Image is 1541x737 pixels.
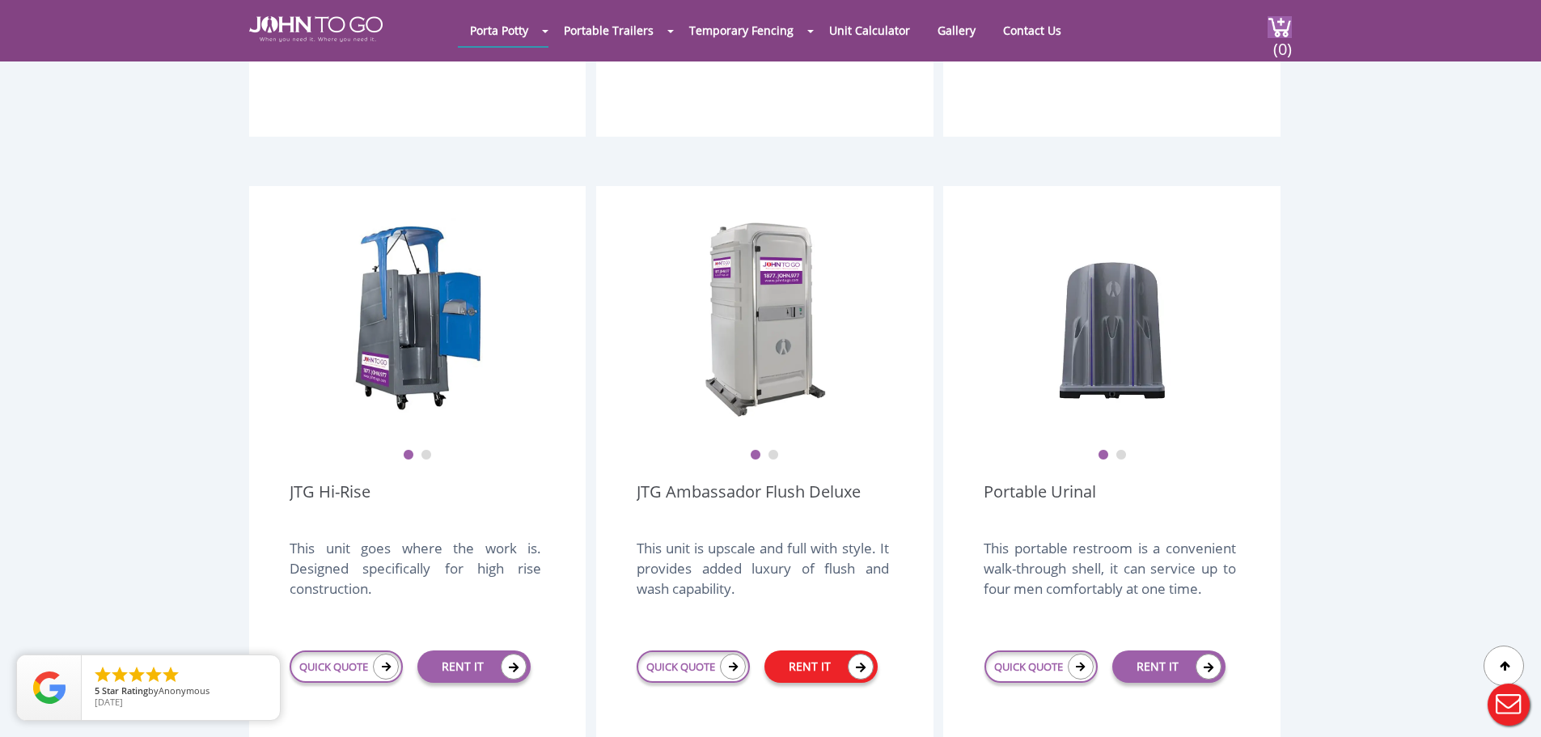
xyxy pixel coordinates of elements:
div: This portable restroom is a convenient walk-through shell, it can service up to four men comforta... [984,538,1235,616]
button: 1 of 2 [1098,450,1109,461]
div: This unit goes where the work is. Designed specifically for high rise construction. [290,538,541,616]
div: This unit is upscale and full with style. It provides added luxury of flush and wash capability. [637,538,888,616]
img: JOHN to go [249,16,383,42]
img: cart a [1268,16,1292,38]
a: Gallery [925,15,988,46]
button: 2 of 2 [421,450,432,461]
img: urinal unit 1 [1048,218,1177,421]
li:  [127,665,146,684]
li:  [144,665,163,684]
a: QUICK QUOTE [637,650,750,683]
li:  [161,665,180,684]
a: QUICK QUOTE [984,650,1098,683]
a: RENT IT [417,650,531,683]
button: 2 of 2 [1116,450,1127,461]
span: (0) [1272,25,1292,60]
a: Portable Urinal [984,481,1096,526]
a: Temporary Fencing [677,15,806,46]
img: JTG Hi-Rise Unit [353,218,483,421]
a: Unit Calculator [817,15,922,46]
span: by [95,686,267,697]
span: Anonymous [159,684,210,697]
a: Porta Potty [458,15,540,46]
a: RENT IT [764,650,878,683]
a: Contact Us [991,15,1073,46]
a: QUICK QUOTE [290,650,403,683]
button: 1 of 2 [750,450,761,461]
a: JTG Ambassador Flush Deluxe [637,481,861,526]
a: RENT IT [1112,650,1226,683]
span: [DATE] [95,696,123,708]
span: Star Rating [102,684,148,697]
button: 1 of 2 [403,450,414,461]
a: Portable Trailers [552,15,666,46]
button: 2 of 2 [768,450,779,461]
a: JTG Hi-Rise [290,481,370,526]
li:  [110,665,129,684]
button: Live Chat [1476,672,1541,737]
li:  [93,665,112,684]
span: 5 [95,684,99,697]
img: Review Rating [33,671,66,704]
